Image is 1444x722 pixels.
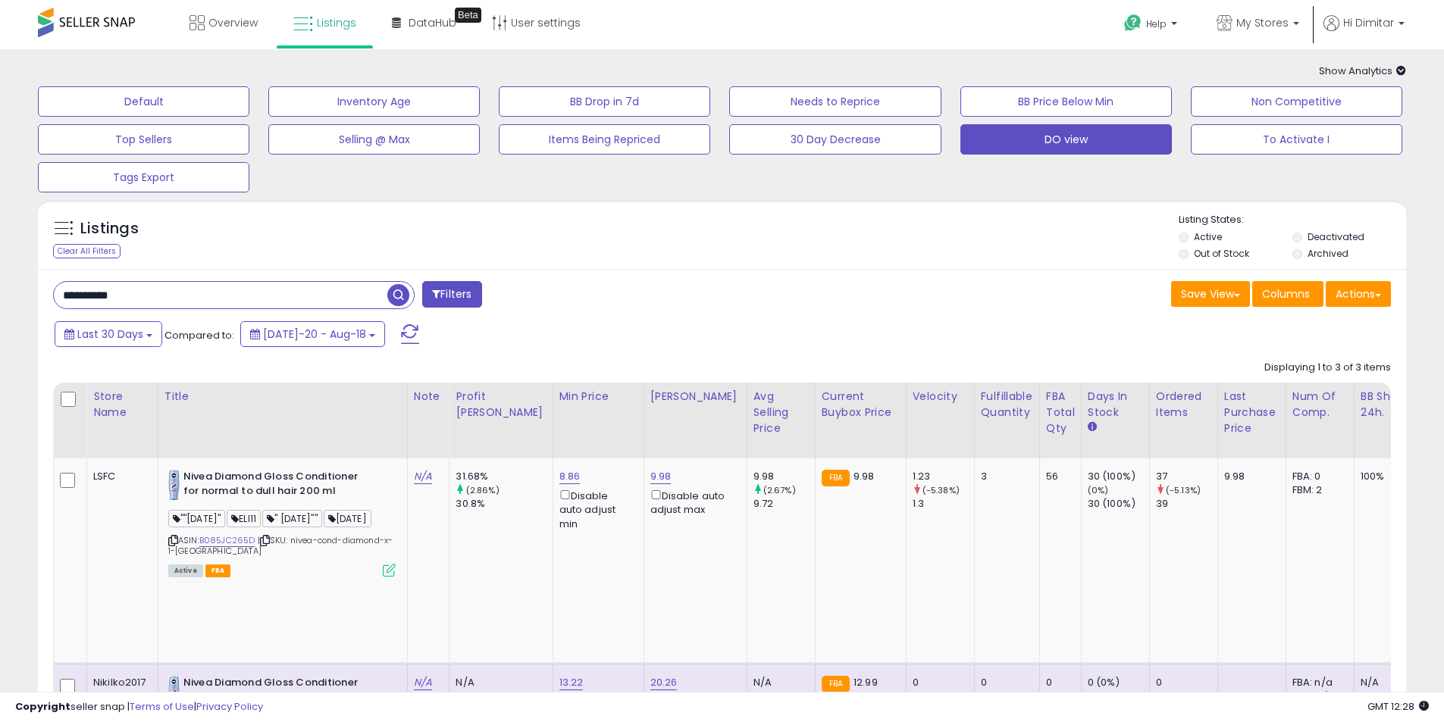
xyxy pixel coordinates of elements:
button: Non Competitive [1191,86,1402,117]
div: [PERSON_NAME] [650,389,741,405]
label: Active [1194,230,1222,243]
span: [DATE] [324,510,371,527]
div: Avg Selling Price [753,389,809,436]
a: 13.22 [559,675,584,690]
div: Last Purchase Price [1224,389,1280,436]
span: " [DATE]"" [262,510,322,527]
div: Clear All Filters [53,244,121,258]
a: 20.26 [650,675,678,690]
label: Out of Stock [1194,247,1249,260]
div: 3 [981,470,1028,483]
div: 1.3 [913,497,974,511]
button: Items Being Repriced [499,124,710,155]
span: All listings currently available for purchase on Amazon [168,564,203,577]
button: 30 Day Decrease [729,124,941,155]
h5: Listings [80,218,139,239]
div: Current Buybox Price [822,389,900,420]
div: 0 [981,676,1028,689]
div: 9.72 [753,497,815,511]
div: Fulfillable Quantity [981,389,1033,420]
div: 30.8% [456,497,552,511]
span: Show Analytics [1319,64,1406,78]
small: (-5.38%) [922,484,960,496]
small: (0%) [913,691,934,703]
button: Save View [1171,281,1250,307]
button: Default [38,86,249,117]
small: FBA [822,676,850,692]
span: FBA [205,564,231,577]
a: 8.86 [559,469,581,484]
div: N/A [456,676,540,689]
div: Store Name [93,389,152,420]
div: FBA: 0 [1292,470,1342,483]
div: Num of Comp. [1292,389,1348,420]
div: ASIN: [168,470,396,575]
span: My Stores [1236,15,1289,30]
i: Get Help [1123,14,1142,33]
a: 9.98 [650,469,672,484]
div: 9.98 [1224,470,1274,483]
span: 2025-09-18 12:28 GMT [1367,699,1429,714]
b: Nivea Diamond Gloss Conditioner for normal to dull hair 200 ml [183,676,368,708]
div: Nikilko2017 LTD. [93,676,146,703]
a: N/A [414,675,432,690]
div: 0 [1156,676,1217,689]
button: Needs to Reprice [729,86,941,117]
div: FBA: n/a [1292,676,1342,689]
span: Help [1146,17,1167,30]
strong: Copyright [15,699,70,714]
div: 31.68% [456,470,552,483]
button: Selling @ Max [268,124,480,155]
label: Deactivated [1308,230,1364,243]
button: Tags Export [38,162,249,192]
span: Overview [208,15,258,30]
span: | SKU: nivea-cond-diamond-x-1-[GEOGRAPHIC_DATA] [168,534,393,557]
img: 31VWtmgr0ZL._SL40_.jpg [168,470,180,500]
small: (0%) [1088,691,1109,703]
div: Min Price [559,389,637,405]
div: LSFC [93,470,146,483]
div: Displaying 1 to 3 of 3 items [1264,361,1391,375]
div: Profit [PERSON_NAME] [456,389,546,420]
span: Listings [317,15,356,30]
div: 100% [1361,470,1411,483]
div: seller snap | | [15,700,263,714]
div: Disable auto adjust max [650,487,735,517]
span: Compared to: [164,328,234,342]
span: DataHub [409,15,456,30]
div: 30 (100%) [1088,470,1149,483]
button: [DATE]-20 - Aug-18 [240,321,385,347]
div: 30 (100%) [1088,497,1149,511]
p: Listing States: [1179,213,1406,227]
small: Days In Stock. [1088,420,1097,434]
label: Archived [1308,247,1348,260]
div: 37 [1156,470,1217,483]
div: 0 [1046,676,1070,689]
button: Top Sellers [38,124,249,155]
a: Terms of Use [130,699,194,714]
div: 0 (0%) [1088,676,1149,689]
div: 9.98 [753,470,815,483]
div: Title [164,389,401,405]
span: Columns [1262,286,1310,302]
div: BB Share 24h. [1361,389,1416,420]
div: FBM: n/a [1292,690,1342,704]
div: 56 [1046,470,1070,483]
small: (2.86%) [466,484,500,496]
span: Last 30 Days [77,327,143,342]
a: Privacy Policy [196,699,263,714]
span: [DATE]-20 - Aug-18 [263,327,366,342]
small: FBA [822,470,850,486]
span: ""[DATE]" [168,510,226,527]
button: Filters [422,281,481,308]
small: (0%) [1088,484,1109,496]
button: Actions [1326,281,1391,307]
span: Hi Dimitar [1343,15,1394,30]
a: B085JC265D [199,534,255,547]
button: BB Drop in 7d [499,86,710,117]
button: Columns [1252,281,1323,307]
div: Ordered Items [1156,389,1211,420]
div: 39 [1156,497,1217,511]
div: FBA Total Qty [1046,389,1075,436]
div: Days In Stock [1088,389,1143,420]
